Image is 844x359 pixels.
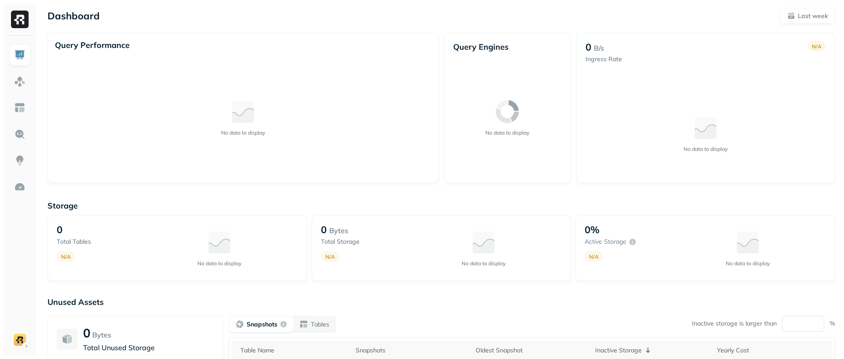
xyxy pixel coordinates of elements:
p: 0 [321,223,327,236]
p: Dashboard [47,10,100,22]
p: Bytes [92,330,111,340]
p: Unused Assets [47,297,835,307]
p: 0 [57,223,62,236]
p: No data to display [462,260,506,267]
img: Ryft [11,11,29,28]
p: No data to display [485,129,529,136]
p: No data to display [221,129,265,136]
p: Total tables [57,238,141,246]
p: Tables [311,320,329,329]
p: Inactive storage is larger than [692,319,777,328]
p: 0% [585,223,600,236]
div: Yearly Cost [717,346,828,355]
p: Snapshots [247,320,277,329]
p: % [829,319,835,328]
img: Assets [14,76,25,87]
p: Query Engines [453,42,562,52]
p: N/A [812,43,822,50]
p: 0 [586,41,591,53]
p: Inactive Storage [595,346,642,355]
p: 0 [83,325,91,341]
p: Total storage [321,238,405,246]
p: No data to display [197,260,241,267]
p: Query Performance [55,40,130,50]
p: N/A [589,253,599,260]
div: Table Name [240,346,347,355]
p: N/A [61,253,71,260]
img: Optimization [14,181,25,193]
p: Total Unused Storage [83,342,214,353]
p: Storage [47,201,835,211]
div: Snapshots [356,346,466,355]
p: Active storage [585,238,626,246]
img: Dashboard [14,49,25,61]
img: Asset Explorer [14,102,25,114]
img: Insights [14,155,25,166]
img: Hive Test [14,333,26,346]
p: N/A [325,253,335,260]
p: Ingress Rate [586,55,622,63]
div: Oldest Snapshot [476,346,586,355]
button: Last week [780,8,835,24]
img: Query Explorer [14,128,25,140]
p: No data to display [684,146,728,152]
p: Bytes [329,225,348,236]
p: B/s [594,43,604,53]
p: No data to display [726,260,770,267]
p: Last week [798,12,828,20]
